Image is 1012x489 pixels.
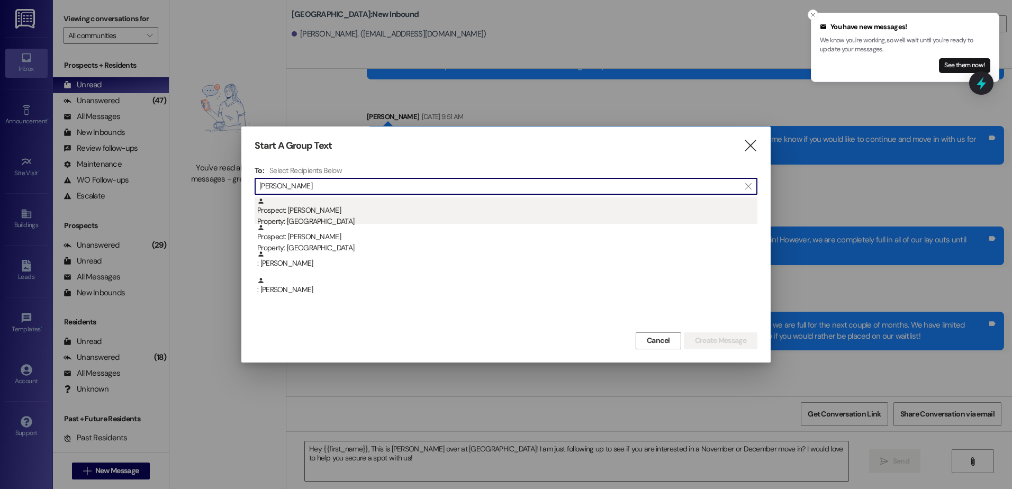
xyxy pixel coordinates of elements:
div: Prospect: [PERSON_NAME] [257,197,757,228]
div: You have new messages! [820,22,990,32]
button: See them now! [939,58,990,73]
h3: To: [255,166,264,175]
div: Prospect: [PERSON_NAME] [257,224,757,254]
div: Property: [GEOGRAPHIC_DATA] [257,216,757,227]
button: Cancel [636,332,681,349]
button: Create Message [684,332,757,349]
div: : [PERSON_NAME] [257,250,757,269]
span: Create Message [695,335,746,346]
i:  [745,182,751,191]
div: Prospect: [PERSON_NAME]Property: [GEOGRAPHIC_DATA] [255,197,757,224]
div: Property: [GEOGRAPHIC_DATA] [257,242,757,253]
div: Prospect: [PERSON_NAME]Property: [GEOGRAPHIC_DATA] [255,224,757,250]
h4: Select Recipients Below [269,166,342,175]
button: Close toast [808,10,818,20]
div: : [PERSON_NAME] [257,277,757,295]
h3: Start A Group Text [255,140,332,152]
input: Search for any contact or apartment [259,179,740,194]
p: We know you're working, so we'll wait until you're ready to update your messages. [820,36,990,55]
div: : [PERSON_NAME] [255,277,757,303]
button: Clear text [740,178,757,194]
div: : [PERSON_NAME] [255,250,757,277]
span: Cancel [647,335,670,346]
i:  [743,140,757,151]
